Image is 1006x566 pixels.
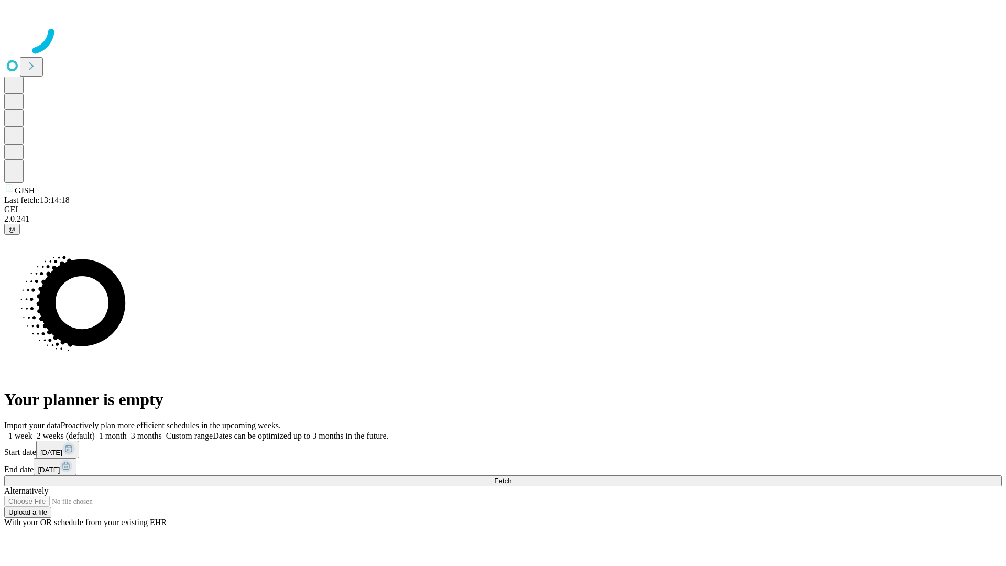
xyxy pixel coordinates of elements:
[4,390,1002,409] h1: Your planner is empty
[4,518,167,527] span: With your OR schedule from your existing EHR
[4,421,61,430] span: Import your data
[4,486,48,495] span: Alternatively
[8,431,32,440] span: 1 week
[34,458,76,475] button: [DATE]
[4,441,1002,458] div: Start date
[38,466,60,474] span: [DATE]
[166,431,213,440] span: Custom range
[40,449,62,456] span: [DATE]
[4,205,1002,214] div: GEI
[37,431,95,440] span: 2 weeks (default)
[8,225,16,233] span: @
[4,475,1002,486] button: Fetch
[4,195,70,204] span: Last fetch: 13:14:18
[36,441,79,458] button: [DATE]
[131,431,162,440] span: 3 months
[61,421,281,430] span: Proactively plan more efficient schedules in the upcoming weeks.
[4,224,20,235] button: @
[494,477,511,485] span: Fetch
[213,431,388,440] span: Dates can be optimized up to 3 months in the future.
[99,431,127,440] span: 1 month
[4,214,1002,224] div: 2.0.241
[4,507,51,518] button: Upload a file
[15,186,35,195] span: GJSH
[4,458,1002,475] div: End date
